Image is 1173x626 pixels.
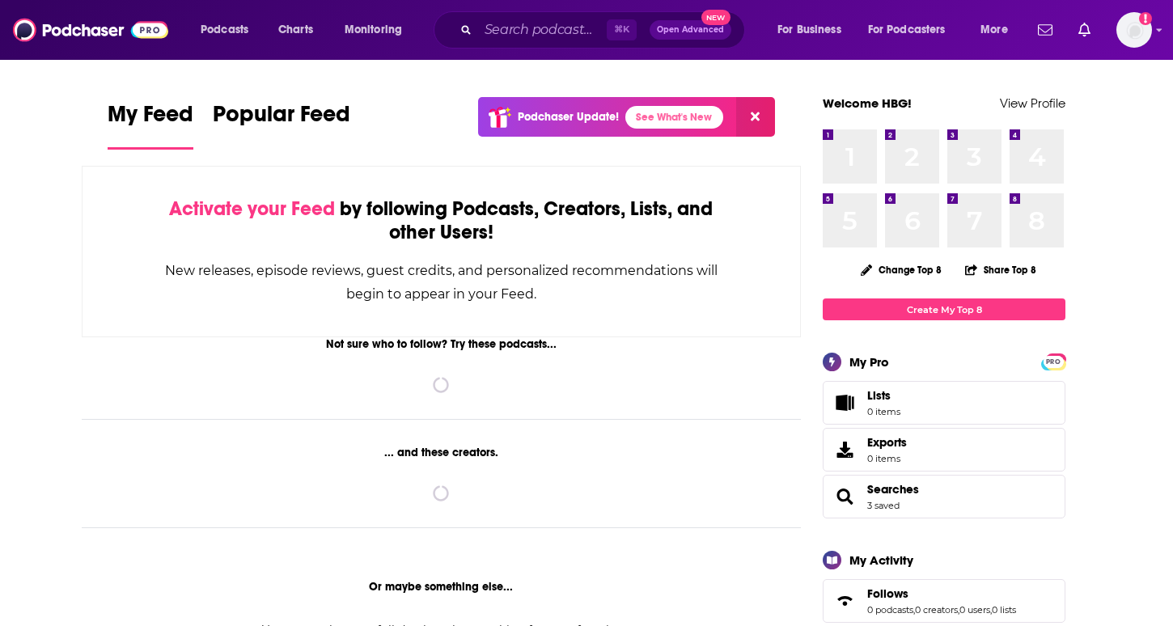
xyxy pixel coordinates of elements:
button: open menu [858,17,969,43]
a: Show notifications dropdown [1072,16,1097,44]
span: 0 items [867,406,900,417]
span: Lists [867,388,900,403]
span: For Business [777,19,841,41]
span: Lists [828,391,861,414]
a: Popular Feed [213,100,350,150]
a: Follows [867,586,1016,601]
input: Search podcasts, credits, & more... [478,17,607,43]
span: Exports [867,435,907,450]
span: Follows [867,586,908,601]
button: Change Top 8 [851,260,951,280]
a: 0 podcasts [867,604,913,615]
button: open menu [189,17,269,43]
span: Popular Feed [213,100,350,137]
div: New releases, episode reviews, guest credits, and personalized recommendations will begin to appe... [163,259,719,306]
span: ⌘ K [607,19,637,40]
span: , [913,604,915,615]
span: PRO [1044,356,1063,368]
div: Not sure who to follow? Try these podcasts... [82,337,801,351]
span: New [701,10,730,25]
div: Or maybe something else... [82,580,801,594]
span: , [958,604,959,615]
span: Monitoring [345,19,402,41]
span: Follows [823,579,1065,623]
a: 0 creators [915,604,958,615]
span: My Feed [108,100,193,137]
a: View Profile [1000,95,1065,111]
span: Exports [828,438,861,461]
div: My Pro [849,354,889,370]
span: Open Advanced [657,26,724,34]
a: Searches [828,485,861,508]
button: Open AdvancedNew [650,20,731,40]
a: Charts [268,17,323,43]
a: 0 users [959,604,990,615]
span: More [980,19,1008,41]
span: For Podcasters [868,19,946,41]
a: My Feed [108,100,193,150]
span: Activate your Feed [169,197,335,221]
a: Searches [867,482,919,497]
img: Podchaser - Follow, Share and Rate Podcasts [13,15,168,45]
span: 0 items [867,453,907,464]
button: Share Top 8 [964,254,1037,286]
span: , [990,604,992,615]
a: Create My Top 8 [823,298,1065,320]
span: Lists [867,388,891,403]
span: Searches [823,475,1065,518]
div: My Activity [849,552,913,568]
span: Charts [278,19,313,41]
a: Follows [828,590,861,612]
button: open menu [969,17,1028,43]
a: Welcome HBG! [823,95,912,111]
button: open menu [333,17,423,43]
a: PRO [1044,355,1063,367]
span: Logged in as hbgcommunications [1116,12,1152,48]
div: by following Podcasts, Creators, Lists, and other Users! [163,197,719,244]
p: Podchaser Update! [518,110,619,124]
a: Show notifications dropdown [1031,16,1059,44]
div: Search podcasts, credits, & more... [449,11,760,49]
svg: Add a profile image [1139,12,1152,25]
a: Exports [823,428,1065,472]
a: 3 saved [867,500,900,511]
button: Show profile menu [1116,12,1152,48]
button: open menu [766,17,862,43]
img: User Profile [1116,12,1152,48]
a: Lists [823,381,1065,425]
span: Podcasts [201,19,248,41]
div: ... and these creators. [82,446,801,459]
a: 0 lists [992,604,1016,615]
a: See What's New [625,106,723,129]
